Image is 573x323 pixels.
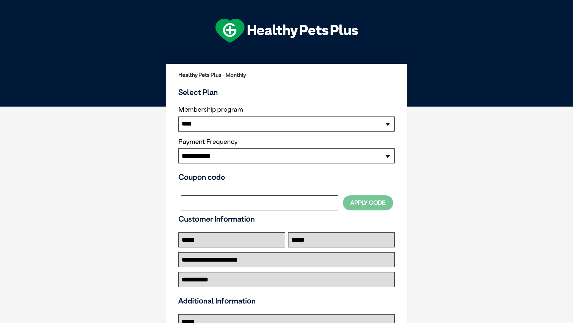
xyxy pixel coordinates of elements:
label: Membership program [178,106,395,113]
h3: Customer Information [178,214,395,223]
h2: Healthy Pets Plus - Monthly [178,72,395,78]
h3: Select Plan [178,88,395,97]
h3: Additional Information [176,296,397,305]
button: Apply Code [343,195,393,210]
h3: Coupon code [178,172,395,182]
label: Payment Frequency [178,138,238,146]
img: hpp-logo-landscape-green-white.png [215,19,358,43]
